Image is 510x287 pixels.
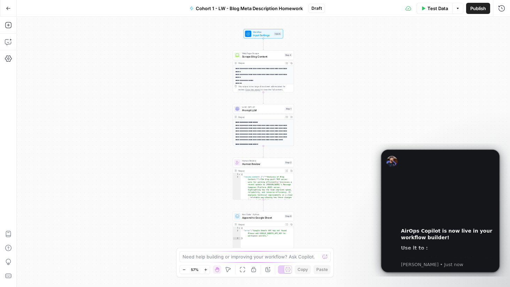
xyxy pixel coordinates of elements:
span: Prompt LLM [242,108,284,112]
div: Step 2 [285,161,292,164]
span: Input Settings [253,33,272,37]
span: Human Review [242,162,283,166]
span: Run Code · Python [242,213,283,216]
div: Human ReviewHuman ReviewStep 2Output{ "review_content_1":"**Analysis of Blog Content:**\nThe blog... [233,158,294,199]
div: Step 4 [285,53,292,57]
div: This output is too large & has been abbreviated for review. to view the full content. [238,85,292,91]
div: Run Code · PythonAppend to Google SheetStep 8Output{ "error":"Google Sheets API key not found. Pl... [233,212,294,254]
button: Paste [314,265,331,274]
span: Web Page Scrape [242,52,283,55]
div: 2 [233,229,241,237]
span: Cohort 1 - LW - Blog Meta Description Homework [196,5,303,12]
div: 3 [233,237,241,240]
span: Workflow [253,30,272,33]
span: Draft [311,5,322,12]
button: Copy [295,265,311,274]
div: Step 1 [285,107,292,111]
span: Copy [297,266,308,273]
g: Edge from step_4 to step_1 [263,92,264,104]
span: Test Data [427,5,448,12]
span: Toggle code folding, rows 1 through 3 [238,227,240,229]
div: 1 [233,227,241,229]
span: Human Review [242,159,283,162]
span: 57% [191,267,199,272]
div: 1 [233,173,241,176]
span: Append to Google Sheet [242,216,283,219]
div: WorkflowInput SettingsInputs [233,29,294,38]
span: Copy the output [245,89,260,91]
g: Edge from step_1 to step_2 [263,146,264,158]
iframe: Intercom notifications message [371,143,510,277]
g: Edge from step_2 to step_8 [263,200,264,211]
div: Output [238,115,283,119]
div: Step 8 [285,214,292,218]
g: Edge from start to step_4 [263,38,264,50]
span: Publish [470,5,486,12]
div: 2 [233,176,241,232]
div: Inputs [274,32,281,36]
div: Output [238,169,283,172]
span: Scrape Blog Content [242,54,283,58]
button: Publish [466,3,490,14]
div: Output [238,223,283,226]
span: Paste [316,266,328,273]
button: Cohort 1 - LW - Blog Meta Description Homework [185,3,307,14]
span: LLM · GPT-4.1 [242,105,284,108]
span: Toggle code folding, rows 1 through 3 [238,173,240,176]
button: Test Data [417,3,452,14]
div: Output [238,62,283,65]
